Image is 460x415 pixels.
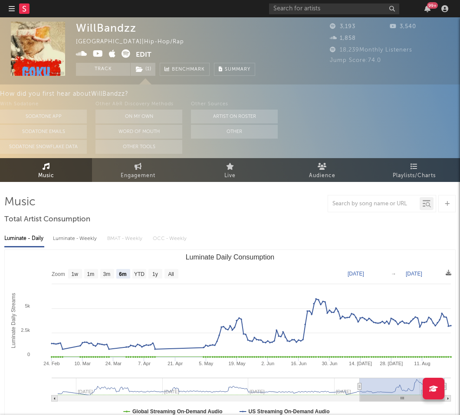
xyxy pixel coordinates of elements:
[249,409,330,415] text: US Streaming On-Demand Audio
[349,361,372,366] text: 14. [DATE]
[119,271,126,277] text: 6m
[348,271,364,277] text: [DATE]
[95,110,182,123] button: On My Own
[291,361,306,366] text: 16. Jun
[328,201,420,207] input: Search by song name or URL
[269,3,399,14] input: Search for artists
[199,361,214,366] text: 5. May
[261,361,274,366] text: 2. Jun
[92,158,184,182] a: Engagement
[75,361,91,366] text: 10. Mar
[4,231,44,246] div: Luminate - Daily
[168,271,174,277] text: All
[131,63,155,76] button: (1)
[152,271,158,277] text: 1y
[225,67,250,72] span: Summary
[322,361,337,366] text: 30. Jun
[184,158,276,182] a: Live
[95,99,182,110] div: Other A&R Discovery Methods
[191,110,278,123] button: Artist on Roster
[87,271,95,277] text: 1m
[424,5,430,12] button: 99+
[330,36,356,41] span: 1,858
[391,271,396,277] text: →
[76,22,136,34] div: WillBandzz
[121,171,155,181] span: Engagement
[309,171,335,181] span: Audience
[95,140,182,154] button: Other Tools
[53,231,99,246] div: Luminate - Weekly
[191,99,278,110] div: Other Sources
[172,65,205,75] span: Benchmark
[132,409,223,415] text: Global Streaming On-Demand Audio
[380,361,403,366] text: 28. [DATE]
[390,24,416,29] span: 3,540
[27,352,30,357] text: 0
[52,271,65,277] text: Zoom
[130,63,156,76] span: ( 1 )
[21,327,30,333] text: 2.5k
[406,271,422,277] text: [DATE]
[160,63,210,76] a: Benchmark
[368,158,460,182] a: Playlists/Charts
[105,361,122,366] text: 24. Mar
[427,2,438,9] div: 99 +
[393,171,436,181] span: Playlists/Charts
[136,49,151,60] button: Edit
[168,361,183,366] text: 21. Apr
[414,361,430,366] text: 11. Aug
[43,361,59,366] text: 24. Feb
[330,47,412,53] span: 18,239 Monthly Listeners
[72,271,79,277] text: 1w
[134,271,145,277] text: YTD
[330,58,381,63] span: Jump Score: 74.0
[214,63,255,76] button: Summary
[186,253,275,261] text: Luminate Daily Consumption
[138,361,151,366] text: 7. Apr
[25,303,30,308] text: 5k
[4,214,90,225] span: Total Artist Consumption
[224,171,236,181] span: Live
[276,158,368,182] a: Audience
[76,63,130,76] button: Track
[191,125,278,139] button: Other
[103,271,111,277] text: 3m
[228,361,246,366] text: 19. May
[95,125,182,139] button: Word Of Mouth
[330,24,355,29] span: 3,193
[38,171,54,181] span: Music
[76,37,194,47] div: [GEOGRAPHIC_DATA] | Hip-Hop/Rap
[10,293,16,348] text: Luminate Daily Streams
